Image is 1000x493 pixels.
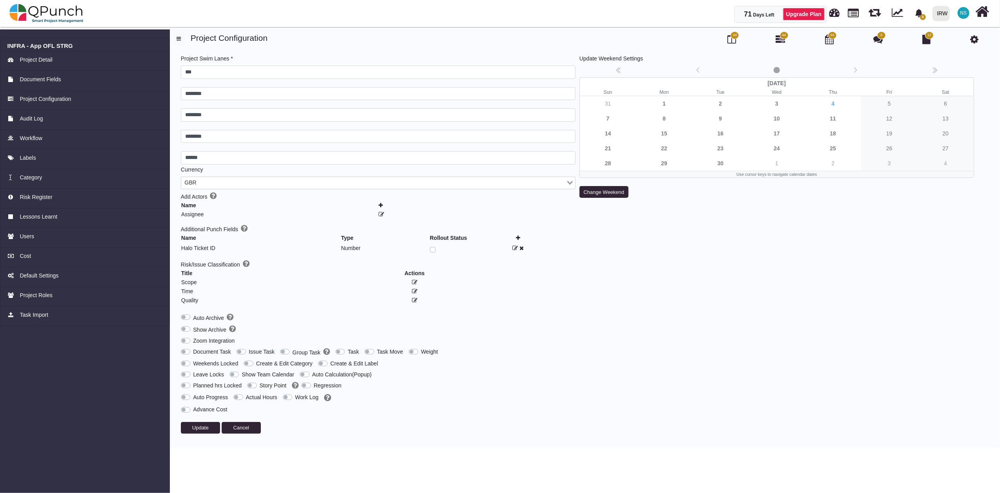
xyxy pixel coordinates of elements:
small: Thursday [805,89,861,96]
i: Add Fields [241,225,248,232]
i: Group Task [323,348,330,356]
i: Gantt [776,35,785,44]
a: Upgrade Plan [783,8,825,20]
td: Assignee [181,210,378,219]
label: Auto Archive [193,313,233,322]
span: Category [20,173,42,182]
span: 44 [831,33,834,38]
a: 44 [776,38,785,44]
button: Change Weekend [579,186,628,198]
a: bell fill3 [910,0,929,25]
span: 44 [782,33,786,38]
span: Risk Register [20,193,52,201]
label: Work Log [295,393,319,402]
label: Project Swim Lanes * [181,55,233,63]
img: qpunch-sp.fa6292f.png [9,2,84,25]
small: Tuesday [692,89,749,96]
label: Task [348,348,359,356]
button: Cancel [222,422,261,434]
label: Task Move [377,348,403,356]
span: Dashboard [829,5,840,16]
td: Number [341,243,429,254]
label: Weight [421,348,438,356]
div: Add Actors [181,189,576,219]
span: Document Fields [20,75,61,84]
input: Search for option [199,179,565,187]
label: Actual Hours [246,393,277,402]
div: Search for option [181,177,576,189]
label: Show Archive [193,325,236,334]
td: Scope [181,278,372,287]
small: Friday [861,89,917,96]
a: Help [240,261,250,268]
span: Projects [848,5,859,17]
div: Dynamic Report [888,0,910,26]
span: Labels [20,154,36,162]
div: Additional Punch Fields [181,225,576,254]
th: Name [181,201,378,210]
span: 3 [920,14,926,20]
span: Lessons Learnt [20,213,57,221]
div: [DATE] [580,78,974,89]
label: Show Team Calendar [242,371,294,379]
div: Use cursor keys to navigate calendar dates [580,171,974,177]
label: Weekends Locked [193,360,238,368]
a: INFRA - App OFL STRG [7,42,163,49]
th: Rollout Status [430,234,501,243]
span: 71 [744,10,752,18]
a: Help [292,379,301,391]
span: Users [20,232,34,241]
span: Cancel [233,425,249,431]
i: Board [727,35,736,44]
span: Days Left [753,12,774,18]
label: Advance Cost [193,405,227,414]
label: Leave Locks [193,371,224,379]
span: Default Settings [20,272,58,280]
span: 12 [927,33,931,38]
td: Time [181,287,372,296]
span: Project Detail [20,56,52,64]
span: Workflow [20,134,42,142]
span: Update [192,425,209,431]
td: Halo Ticket ID [181,243,341,254]
svg: bell fill [915,9,923,17]
span: 0 [881,33,883,38]
div: IRW [937,7,948,20]
span: Task Import [20,311,48,319]
label: Document Task [193,348,231,356]
label: Update Weekend Settings [579,55,643,63]
i: Home [976,4,989,19]
span: GBR [183,179,198,187]
div: Risk/Issue Classification [181,260,576,305]
span: 44 [733,33,737,38]
td: Quality [181,296,372,305]
span: Audit Log [20,115,43,123]
a: IRW [929,0,953,26]
label: Planned hrs Locked [193,382,242,390]
label: Story Point [260,382,286,390]
i: Show archive [229,325,236,333]
span: Project Roles [20,291,52,299]
span: Cost [20,252,31,260]
label: Group Task [292,348,330,357]
label: Currency [181,166,203,174]
small: Saturday [918,89,974,96]
i: Auto Archive [227,313,233,321]
label: Auto Calculation(Popup) [312,371,372,379]
th: Type [341,234,429,243]
th: Title [181,269,372,278]
label: Create & Edit Label [330,360,378,368]
label: Create & Edit Category [256,360,313,368]
small: Wednesday [749,89,805,96]
th: Name [181,234,341,243]
button: Update [181,422,220,434]
label: Auto Progress [193,393,228,402]
th: Actions [372,269,457,278]
label: Issue Task [249,348,275,356]
label: Zoom Integration [193,337,235,345]
div: Notification [912,6,926,20]
small: Sunday [580,89,636,96]
span: NS [960,11,967,15]
i: Calendar [825,35,834,44]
